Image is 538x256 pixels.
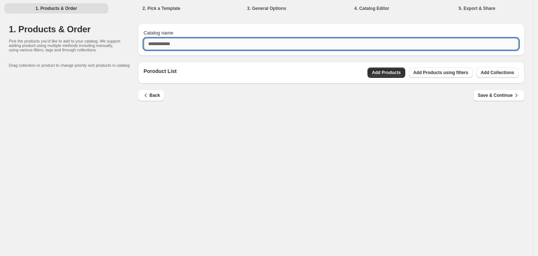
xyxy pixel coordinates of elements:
button: Add Products using filters [409,67,473,78]
h1: 1. Products & Order [9,23,138,35]
span: Catalog name [144,30,173,36]
span: Add Products [372,70,401,76]
button: Add Collections [476,67,519,78]
span: Save & Continue [478,92,520,99]
p: Poroduct List [144,67,177,78]
button: Add Products [367,67,405,78]
span: Add Products using filters [413,70,468,76]
p: Drag collection or product to change priority sort products in catalog [9,63,138,67]
button: Save & Continue [473,89,524,101]
p: Pick the products you'd like to add to your catalog. We support adding product using multiple met... [9,39,123,52]
span: Back [142,92,160,99]
span: Add Collections [481,70,514,76]
button: Back [138,89,165,101]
